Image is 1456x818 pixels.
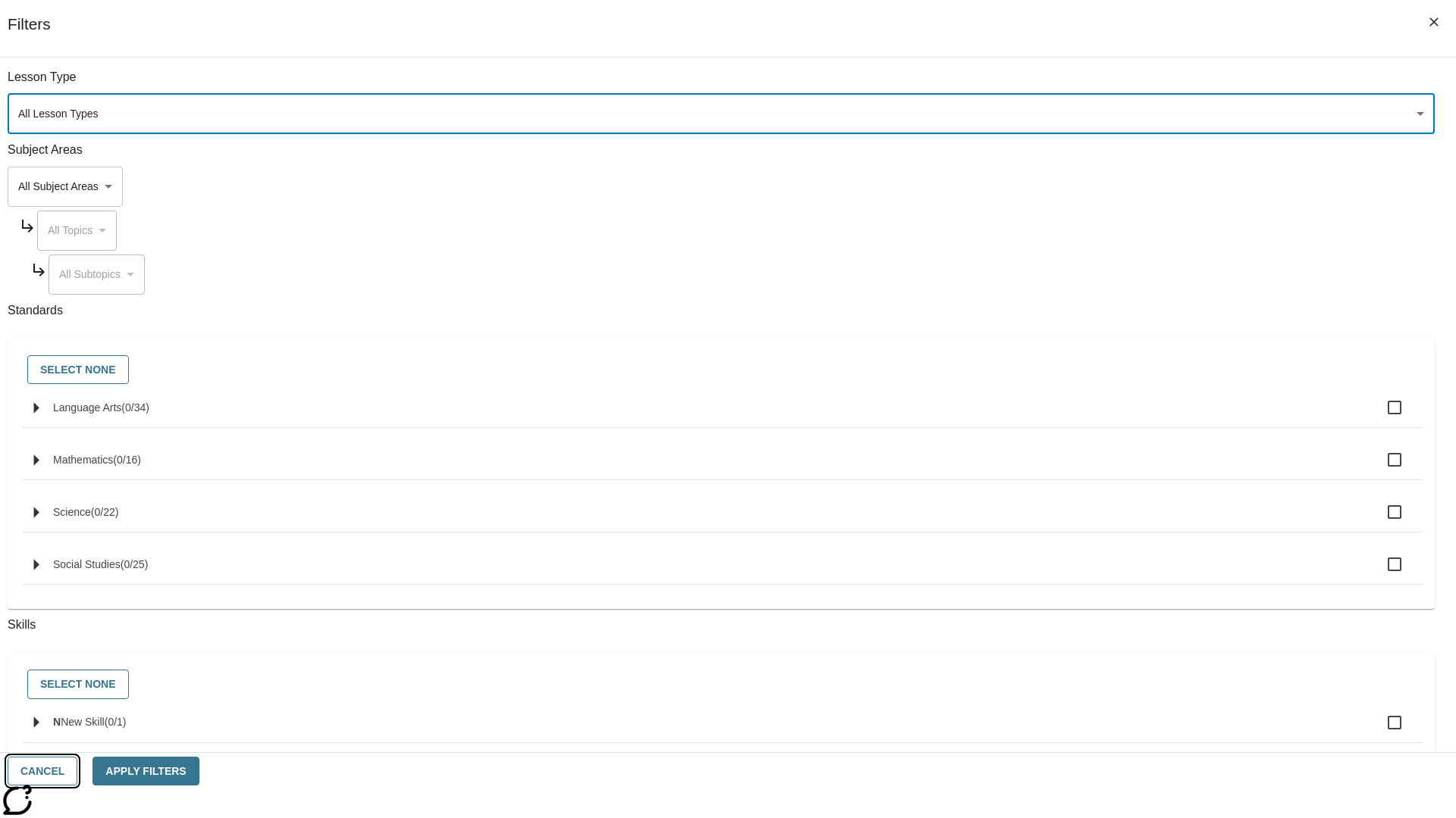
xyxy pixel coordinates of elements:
div: Select standards [20,351,1423,389]
span: Mathematics [53,454,113,466]
span: 0 standards selected/22 standards in group [91,506,119,518]
div: Select a Subject Area [49,254,145,295]
span: 0 standards selected/16 standards in group [113,454,141,466]
button: Cancel [8,757,77,786]
button: Close Filters side menu [1418,6,1450,38]
div: Select a Subject Area [37,211,117,251]
ul: Select standards [23,388,1423,597]
h1: Filters [8,15,51,57]
div: Select a lesson type [8,94,1435,134]
div: Select a Subject Area [8,167,123,207]
span: Social Studies [53,558,121,570]
span: 0 standards selected/25 standards in group [121,558,149,570]
p: Lesson Type [8,69,1435,86]
button: Select None [27,355,129,385]
span: N [53,716,61,728]
p: Standards [8,302,1435,320]
span: Language Arts [53,401,121,414]
p: Skills [8,617,1435,634]
span: 0 standards selected/34 standards in group [121,401,149,414]
span: Science [53,506,91,518]
span: 0 skills selected/1 skills in group [105,716,127,728]
button: Apply Filters [93,757,199,786]
p: Subject Areas [8,142,1435,159]
div: Select skills [20,666,1423,703]
button: Select None [27,670,129,699]
span: New Skill [61,716,105,728]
